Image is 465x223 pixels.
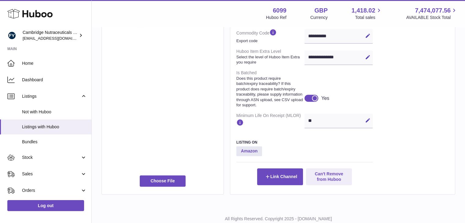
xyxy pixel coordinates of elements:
[314,6,327,15] strong: GBP
[266,15,286,20] div: Huboo Ref
[23,36,90,41] span: [EMAIL_ADDRESS][DOMAIN_NAME]
[273,6,286,15] strong: 6099
[22,77,87,83] span: Dashboard
[97,216,460,222] p: All Rights Reserved. Copyright 2025 - [DOMAIN_NAME]
[22,93,80,99] span: Listings
[22,171,80,177] span: Sales
[22,60,87,66] span: Home
[406,15,458,20] span: AVAILABLE Stock Total
[236,68,304,110] dt: Is Batched
[7,200,84,211] a: Log out
[22,139,87,145] span: Bundles
[236,140,373,145] h3: Listing On
[236,54,303,65] strong: Select the level of Huboo Item Extra you require
[257,168,303,185] button: Link Channel
[22,109,87,115] span: Not with Huboo
[140,175,186,186] span: Choose File
[355,15,382,20] span: Total sales
[352,6,375,15] span: 1,418.02
[321,95,329,102] div: Yes
[236,26,304,46] dt: Commodity Code
[22,155,80,160] span: Stock
[23,30,78,41] div: Cambridge Nutraceuticals Ltd
[236,146,262,156] strong: Amazon
[236,110,304,131] dt: Minimum Life On Receipt (MLOR)
[22,188,80,193] span: Orders
[406,6,458,20] a: 7,474,077.56 AVAILABLE Stock Total
[352,6,382,20] a: 1,418.02 Total sales
[22,124,87,130] span: Listings with Huboo
[415,6,451,15] span: 7,474,077.56
[306,168,352,185] button: Can't Remove from Huboo
[310,15,328,20] div: Currency
[236,38,303,44] strong: Export code
[7,31,17,40] img: internalAdmin-6099@internal.huboo.com
[236,76,303,108] strong: Does this product require batch/expiry traceability? If this product does require batch/expiry tr...
[236,46,304,68] dt: Huboo Item Extra Level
